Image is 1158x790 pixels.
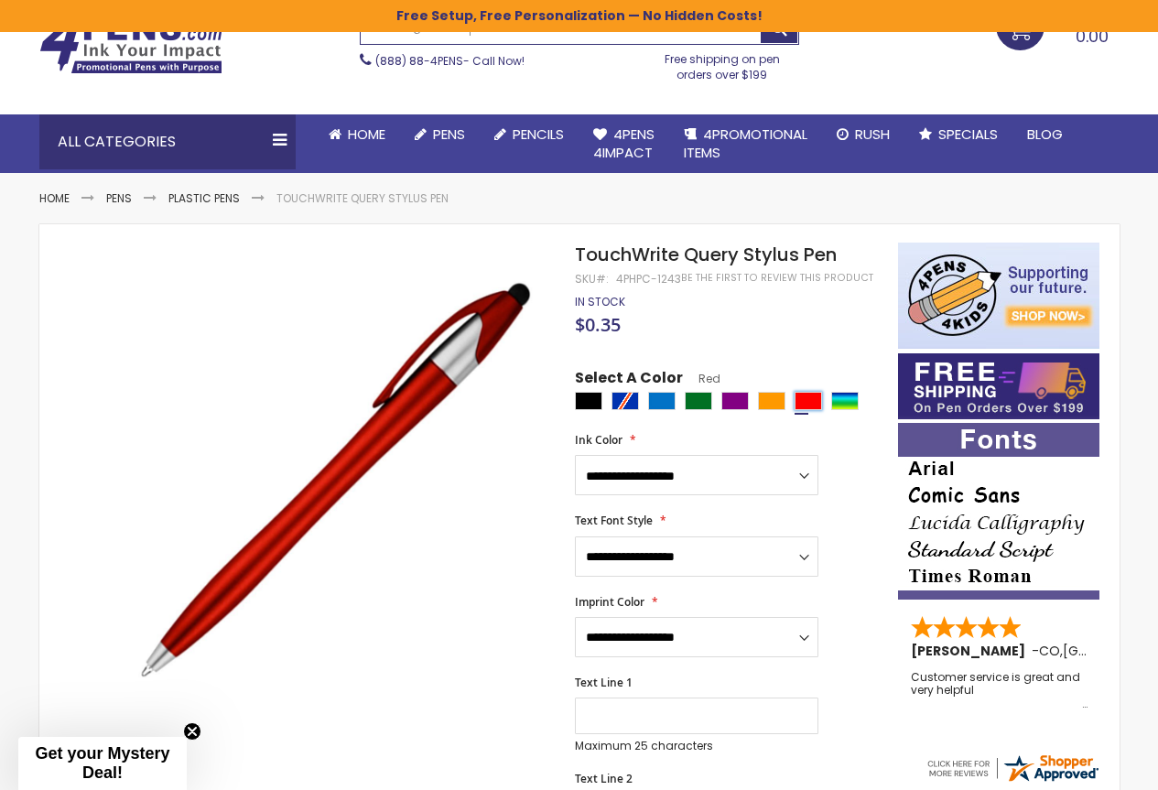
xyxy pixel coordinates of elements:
[575,295,625,309] div: Availability
[911,671,1088,710] div: Customer service is great and very helpful
[575,432,622,448] span: Ink Color
[938,124,998,144] span: Specials
[400,114,480,155] a: Pens
[898,423,1099,600] img: font-personalization-examples
[480,114,579,155] a: Pencils
[106,190,132,206] a: Pens
[1027,124,1063,144] span: Blog
[911,642,1032,660] span: [PERSON_NAME]
[575,368,683,393] span: Select A Color
[433,124,465,144] span: Pens
[39,114,296,169] div: All Categories
[575,294,625,309] span: In stock
[1076,25,1109,48] span: 0.00
[314,114,400,155] a: Home
[575,392,602,410] div: Black
[645,45,799,81] div: Free shipping on pen orders over $199
[168,190,240,206] a: Plastic Pens
[758,392,785,410] div: Orange
[39,16,222,74] img: 4Pens Custom Pens and Promotional Products
[685,392,712,410] div: Green
[616,272,681,287] div: 4PHPC-1243
[669,114,822,174] a: 4PROMOTIONALITEMS
[1039,642,1060,660] span: CO
[831,392,859,410] div: Assorted
[575,513,653,528] span: Text Font Style
[575,771,633,786] span: Text Line 2
[575,312,621,337] span: $0.35
[18,737,187,790] div: Get your Mystery Deal!Close teaser
[684,124,807,162] span: 4PROMOTIONAL ITEMS
[898,243,1099,349] img: 4pens 4 kids
[276,191,449,206] li: TouchWrite Query Stylus Pen
[575,271,609,287] strong: SKU
[904,114,1012,155] a: Specials
[575,594,644,610] span: Imprint Color
[575,675,633,690] span: Text Line 1
[575,242,837,267] span: TouchWrite Query Stylus Pen
[1012,114,1077,155] a: Blog
[593,124,655,162] span: 4Pens 4impact
[575,739,818,753] p: Maximum 25 characters
[822,114,904,155] a: Rush
[39,190,70,206] a: Home
[855,124,890,144] span: Rush
[898,353,1099,419] img: Free shipping on orders over $199
[133,269,551,687] img: touchwrite-query-stylus-pen-red_1.jpg
[375,53,525,69] span: - Call Now!
[35,744,169,782] span: Get your Mystery Deal!
[348,124,385,144] span: Home
[579,114,669,174] a: 4Pens4impact
[925,752,1100,785] img: 4pens.com widget logo
[183,722,201,741] button: Close teaser
[721,392,749,410] div: Purple
[795,392,822,410] div: Red
[375,53,463,69] a: (888) 88-4PENS
[1007,741,1158,790] iframe: Google Customer Reviews
[681,271,873,285] a: Be the first to review this product
[683,371,720,386] span: Red
[513,124,564,144] span: Pencils
[648,392,676,410] div: Blue Light
[925,773,1100,788] a: 4pens.com certificate URL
